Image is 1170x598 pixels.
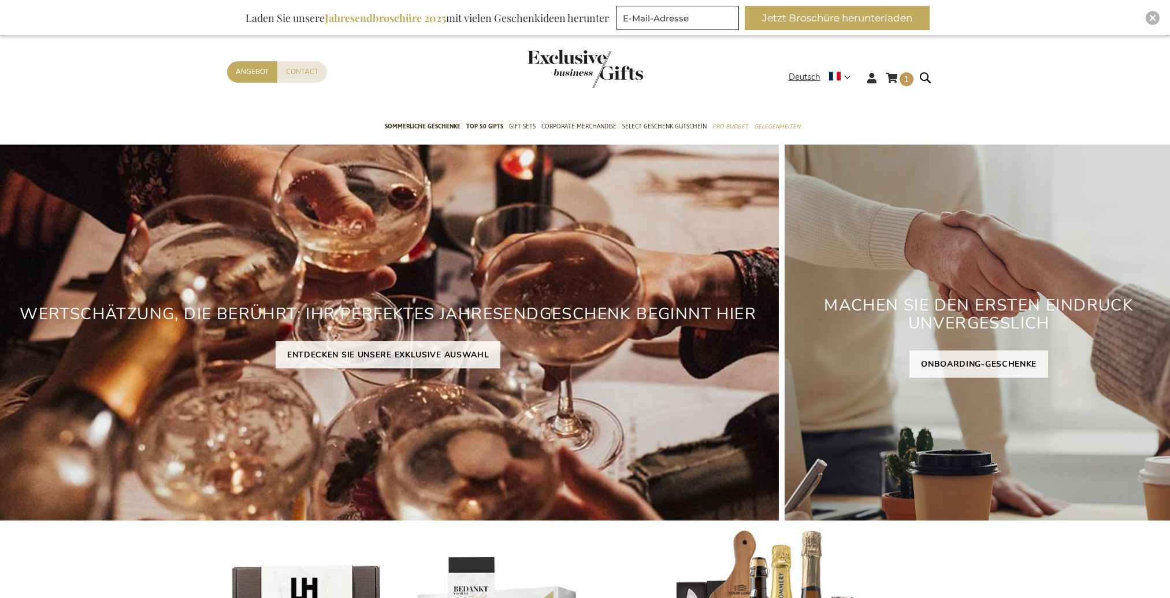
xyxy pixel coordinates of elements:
div: Deutsch [789,71,858,84]
span: Select Geschenk Gutschein [622,120,707,132]
span: TOP 50 Gifts [466,120,503,132]
input: E-Mail-Adresse [616,6,739,30]
a: Angebot [227,61,277,83]
span: Sommerliche geschenke [385,120,460,132]
a: ENTDECKEN SIE UNSERE EXKLUSIVE AUSWAHL [276,341,501,368]
span: 1 [904,73,909,85]
a: Contact [277,61,327,83]
span: Pro Budget [712,120,748,132]
form: marketing offers and promotions [616,6,742,34]
b: Jahresendbroschüre 2025 [325,11,446,25]
span: Corporate Merchandise [541,120,616,132]
img: Close [1149,14,1156,21]
span: Gift Sets [509,120,536,132]
div: Laden Sie unsere mit vielen Geschenkideen herunter [240,6,614,30]
a: store logo [528,50,585,88]
a: 1 [886,71,913,90]
span: Gelegenheiten [754,120,800,132]
button: Jetzt Broschüre herunterladen [745,6,930,30]
div: Close [1146,11,1160,25]
a: ONBOARDING-GESCHENKE [909,350,1048,378]
img: Exclusive Business gifts logo [528,50,643,88]
span: Deutsch [789,71,820,84]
